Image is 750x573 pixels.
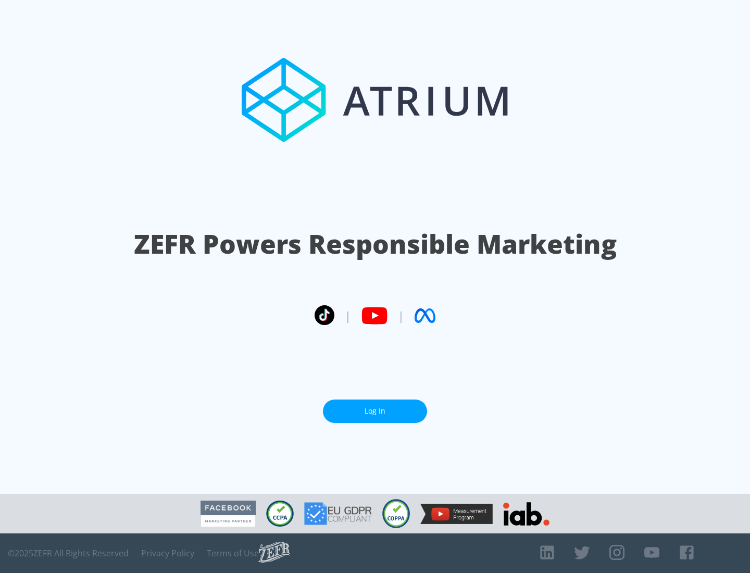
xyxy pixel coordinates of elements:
a: Log In [323,400,427,423]
span: | [345,308,351,323]
img: Facebook Marketing Partner [201,501,256,527]
img: CCPA Compliant [266,501,294,527]
img: IAB [503,502,549,526]
span: © 2025 ZEFR All Rights Reserved [8,548,129,558]
img: GDPR Compliant [304,502,372,525]
img: YouTube Measurement Program [420,504,493,524]
a: Terms of Use [207,548,259,558]
img: COPPA Compliant [382,499,410,528]
span: | [398,308,404,323]
h1: ZEFR Powers Responsible Marketing [134,226,617,262]
a: Privacy Policy [141,548,194,558]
